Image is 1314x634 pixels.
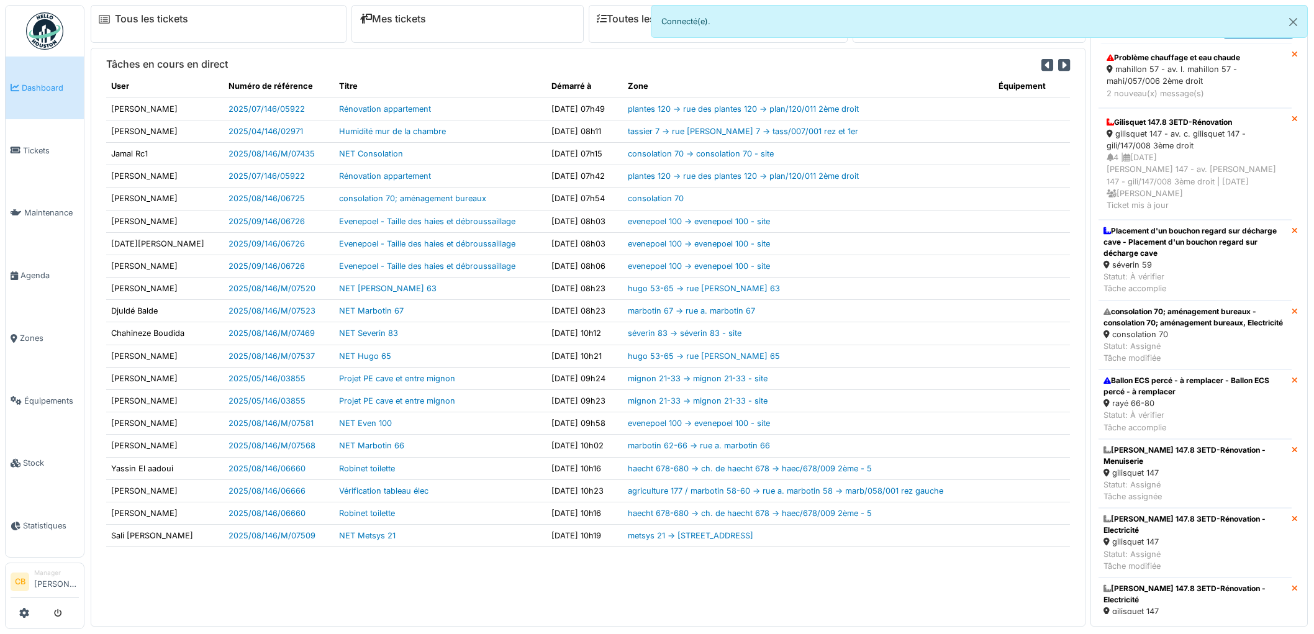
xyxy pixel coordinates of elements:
div: rayé 66-80 [1103,397,1287,409]
a: Gilisquet 147.8 3ETD-Rénovation gilisquet 147 - av. c. gilisquet 147 - gili/147/008 3ème droit 4 ... [1099,108,1292,220]
a: plantes 120 -> rue des plantes 120 -> plan/120/011 2ème droit [628,171,859,181]
div: Placement d'un bouchon regard sur décharge cave - Placement d'un bouchon regard sur décharge cave [1103,225,1287,259]
a: hugo 53-65 -> rue [PERSON_NAME] 63 [628,284,780,293]
a: Agenda [6,244,84,307]
td: [DATE] 09h24 [546,367,623,389]
a: Evenepoel - Taille des haies et débroussaillage [339,261,515,271]
a: 2025/08/146/M/07520 [229,284,315,293]
span: Stock [23,457,79,469]
td: [DATE] 10h23 [546,479,623,502]
a: 2025/09/146/06726 [229,217,305,226]
a: [PERSON_NAME] 147.8 3ETD-Rénovation - Menuiserie gilisquet 147 Statut: AssignéTâche assignée [1099,439,1292,509]
a: plantes 120 -> rue des plantes 120 -> plan/120/011 2ème droit [628,104,859,114]
a: 2025/07/146/05922 [229,171,305,181]
div: Statut: Assigné Tâche assignée [1103,479,1287,502]
a: Problème chauffage et eau chaude mahillon 57 - av. l. mahillon 57 - mahi/057/006 2ème droit 2 nou... [1099,43,1292,108]
div: Statut: Assigné Tâche modifiée [1103,548,1287,572]
div: [PERSON_NAME] 147.8 3ETD-Rénovation - Electricité [1103,583,1287,605]
a: Evenepoel - Taille des haies et débroussaillage [339,217,515,226]
div: Manager [34,568,79,577]
a: 2025/08/146/06725 [229,194,305,203]
td: Chahineze Boudida [106,322,224,345]
a: evenepoel 100 -> evenepoel 100 - site [628,217,770,226]
td: [DATE] 07h49 [546,97,623,120]
a: Statistiques [6,494,84,557]
a: 2025/09/146/06726 [229,239,305,248]
a: 2025/05/146/03855 [229,396,306,405]
span: Dashboard [22,82,79,94]
a: Tous les tickets [115,13,188,25]
td: [DATE] 08h11 [546,120,623,142]
td: [DATE] 07h42 [546,165,623,188]
div: mahillon 57 - av. l. mahillon 57 - mahi/057/006 2ème droit [1107,63,1284,87]
div: Connecté(e). [651,5,1308,38]
td: Sali [PERSON_NAME] [106,525,224,547]
span: Agenda [20,269,79,281]
a: 2025/08/146/M/07509 [229,531,315,540]
a: consolation 70; aménagement bureaux [339,194,486,203]
td: [DATE] 10h16 [546,457,623,479]
a: NET Marbotin 66 [339,441,404,450]
span: Maintenance [24,207,79,219]
td: [PERSON_NAME] [106,188,224,210]
button: Close [1279,6,1307,38]
a: Projet PE cave et entre mignon [339,374,455,383]
td: [DATE] 08h03 [546,210,623,232]
a: 2025/08/146/M/07537 [229,351,315,361]
div: Problème chauffage et eau chaude [1107,52,1284,63]
a: séverin 83 -> séverin 83 - site [628,328,741,338]
td: [DATE] 07h54 [546,188,623,210]
a: NET Metsys 21 [339,531,396,540]
a: agriculture 177 / marbotin 58-60 -> rue a. marbotin 58 -> marb/058/001 rez gauche [628,486,943,496]
a: consolation 70 -> consolation 70 - site [628,149,774,158]
a: Zones [6,307,84,369]
td: Jamal Rc1 [106,142,224,165]
li: [PERSON_NAME] [34,568,79,595]
a: Evenepoel - Taille des haies et débroussaillage [339,239,515,248]
a: [PERSON_NAME] 147.8 3ETD-Rénovation - Electricité gilisquet 147 Statut: AssignéTâche modifiée [1099,508,1292,577]
th: Numéro de référence [224,75,334,97]
a: Toutes les tâches [597,13,689,25]
div: [PERSON_NAME] 147.8 3ETD-Rénovation - Menuiserie [1103,445,1287,467]
a: marbotin 67 -> rue a. marbotin 67 [628,306,755,315]
a: NET [PERSON_NAME] 63 [339,284,437,293]
td: [DATE] 08h06 [546,255,623,277]
a: NET Even 100 [339,419,392,428]
span: Tickets [23,145,79,156]
div: Ballon ECS percé - à remplacer - Ballon ECS percé - à remplacer [1103,375,1287,397]
a: Robinet toilette [339,509,395,518]
td: [DATE] 08h23 [546,278,623,300]
div: Gilisquet 147.8 3ETD-Rénovation [1107,117,1284,128]
a: mignon 21-33 -> mignon 21-33 - site [628,396,768,405]
div: gilisquet 147 [1103,467,1287,479]
div: gilisquet 147 - av. c. gilisquet 147 - gili/147/008 3ème droit [1107,128,1284,152]
a: Placement d'un bouchon regard sur décharge cave - Placement d'un bouchon regard sur décharge cave... [1099,220,1292,301]
td: [DATE] 08h23 [546,300,623,322]
a: 2025/08/146/06660 [229,509,306,518]
a: 2025/08/146/M/07469 [229,328,315,338]
a: mignon 21-33 -> mignon 21-33 - site [628,374,768,383]
td: [PERSON_NAME] [106,97,224,120]
a: evenepoel 100 -> evenepoel 100 - site [628,261,770,271]
td: [DATE] 08h03 [546,232,623,255]
td: [DATE] 10h16 [546,502,623,524]
span: Zones [20,332,79,344]
td: [PERSON_NAME] [106,367,224,389]
td: [DATE][PERSON_NAME] [106,232,224,255]
span: Équipements [24,395,79,407]
th: Équipement [994,75,1070,97]
td: [PERSON_NAME] [106,345,224,367]
a: Stock [6,432,84,495]
a: Équipements [6,369,84,432]
td: [PERSON_NAME] [106,390,224,412]
a: NET Severin 83 [339,328,398,338]
div: Statut: Assigné Tâche modifiée [1103,340,1287,364]
td: [PERSON_NAME] [106,255,224,277]
td: [PERSON_NAME] [106,412,224,435]
td: [PERSON_NAME] [106,210,224,232]
a: 2025/09/146/06726 [229,261,305,271]
img: Badge_color-CXgf-gQk.svg [26,12,63,50]
div: 2 nouveau(x) message(s) [1107,88,1284,99]
a: evenepoel 100 -> evenepoel 100 - site [628,419,770,428]
a: NET Hugo 65 [339,351,391,361]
